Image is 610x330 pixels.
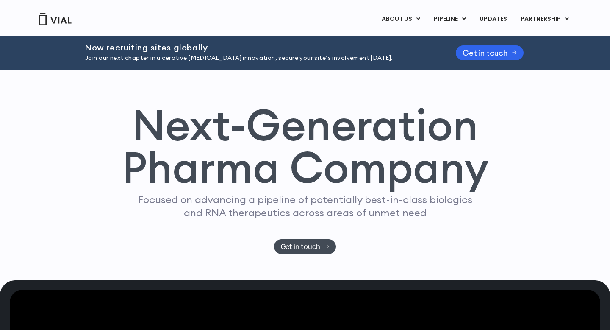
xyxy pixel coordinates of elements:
[122,103,488,189] h1: Next-Generation Pharma Company
[456,45,524,60] a: Get in touch
[274,239,336,254] a: Get in touch
[134,193,476,219] p: Focused on advancing a pipeline of potentially best-in-class biologics and RNA therapeutics acros...
[427,12,472,26] a: PIPELINEMenu Toggle
[514,12,576,26] a: PARTNERSHIPMenu Toggle
[38,13,72,25] img: Vial Logo
[85,53,435,63] p: Join our next chapter in ulcerative [MEDICAL_DATA] innovation, secure your site’s involvement [DA...
[473,12,513,26] a: UPDATES
[281,243,320,250] span: Get in touch
[463,50,507,56] span: Get in touch
[375,12,427,26] a: ABOUT USMenu Toggle
[85,43,435,52] h2: Now recruiting sites globally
